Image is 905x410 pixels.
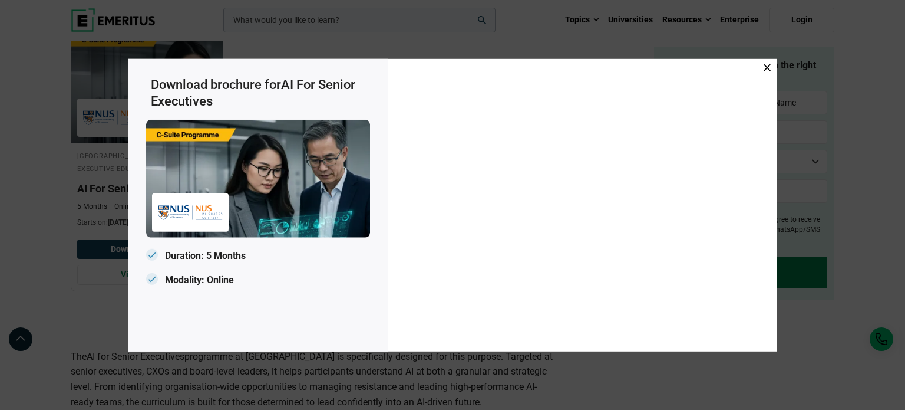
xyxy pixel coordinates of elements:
[146,119,370,237] img: Emeritus
[146,247,370,265] p: Duration: 5 Months
[151,76,370,110] h3: Download brochure for
[151,77,355,109] span: AI For Senior Executives
[394,64,771,342] iframe: Download Brochure
[158,199,223,225] img: Emeritus
[146,271,370,290] p: Modality: Online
